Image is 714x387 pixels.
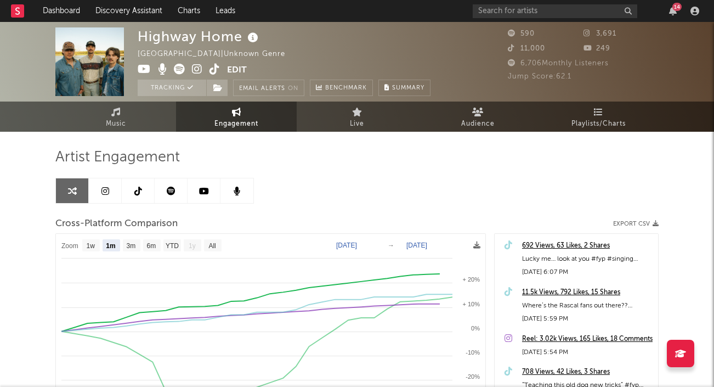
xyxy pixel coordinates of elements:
[669,7,677,15] button: 14
[417,102,538,132] a: Audience
[288,86,298,92] em: On
[463,301,480,307] text: + 10%
[466,373,480,380] text: -20%
[508,60,609,67] span: 6,706 Monthly Listeners
[672,3,682,11] div: 14
[583,45,610,52] span: 249
[106,242,115,250] text: 1m
[138,27,261,46] div: Highway Home
[325,82,367,95] span: Benchmark
[106,117,126,131] span: Music
[127,242,136,250] text: 3m
[138,48,298,61] div: [GEOGRAPHIC_DATA] | Unknown Genre
[350,117,364,131] span: Live
[522,366,653,379] a: 708 Views, 42 Likes, 3 Shares
[138,80,206,96] button: Tracking
[613,221,659,227] button: Export CSV
[406,242,427,249] text: [DATE]
[522,346,653,359] div: [DATE] 5:54 PM
[463,276,480,283] text: + 20%
[61,242,78,250] text: Zoom
[310,80,373,96] a: Benchmark
[461,117,495,131] span: Audience
[471,325,480,332] text: 0%
[522,286,653,299] a: 11.5k Views, 792 Likes, 15 Shares
[147,242,156,250] text: 6m
[522,239,653,253] a: 692 Views, 63 Likes, 2 Shares
[522,312,653,326] div: [DATE] 5:59 PM
[208,242,216,250] text: All
[214,117,258,131] span: Engagement
[388,242,394,249] text: →
[227,64,247,77] button: Edit
[336,242,357,249] text: [DATE]
[508,73,571,80] span: Jump Score: 62.1
[189,242,196,250] text: 1y
[233,80,304,96] button: Email AlertsOn
[508,30,535,37] span: 590
[522,299,653,312] div: Where’s the Rascal fans out there?? #countrymusic #harmony #singing #fyp
[473,4,637,18] input: Search for artists
[55,217,178,231] span: Cross-Platform Comparison
[538,102,659,132] a: Playlists/Charts
[522,253,653,266] div: Lucky me… look at you #fyp #singing #harmony #musictok
[522,333,653,346] a: Reel: 3.02k Views, 165 Likes, 18 Comments
[176,102,297,132] a: Engagement
[166,242,179,250] text: YTD
[392,85,424,91] span: Summary
[571,117,626,131] span: Playlists/Charts
[378,80,430,96] button: Summary
[55,151,180,164] span: Artist Engagement
[55,102,176,132] a: Music
[297,102,417,132] a: Live
[87,242,95,250] text: 1w
[522,266,653,279] div: [DATE] 6:07 PM
[583,30,616,37] span: 3,691
[508,45,545,52] span: 11,000
[466,349,480,356] text: -10%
